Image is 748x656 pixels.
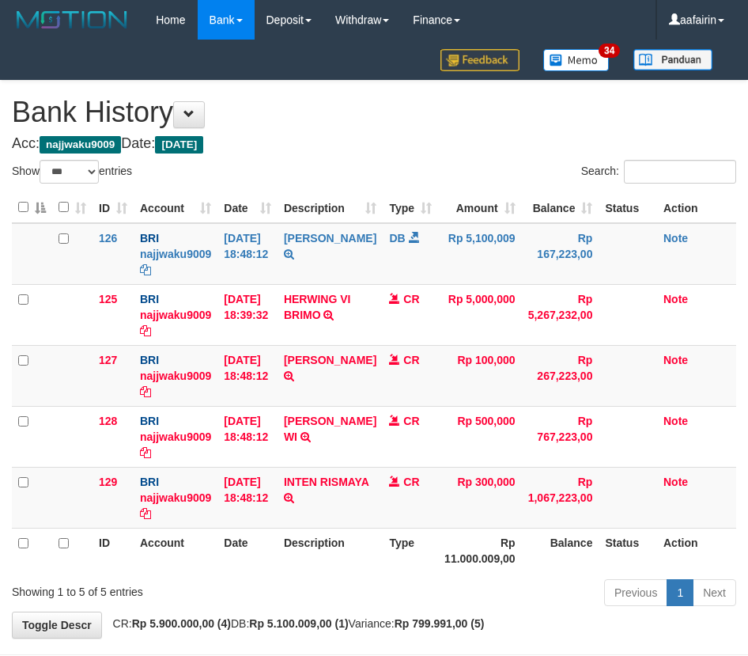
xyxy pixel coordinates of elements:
[140,309,211,321] a: najjwaku9009
[543,49,610,71] img: Button%20Memo.svg
[389,232,405,245] span: DB
[278,528,383,573] th: Description
[99,354,117,366] span: 127
[403,293,419,305] span: CR
[40,160,99,184] select: Showentries
[99,293,117,305] span: 125
[217,528,278,573] th: Date
[140,507,151,520] a: Copy najjwaku9009 to clipboard
[132,617,231,630] strong: Rp 5.900.000,00 (4)
[403,415,419,427] span: CR
[633,49,712,70] img: panduan.png
[438,467,522,528] td: Rp 300,000
[438,345,522,406] td: Rp 100,000
[438,406,522,467] td: Rp 500,000
[284,354,376,366] a: [PERSON_NAME]
[217,284,278,345] td: [DATE] 18:39:32
[383,192,438,223] th: Type: activate to sort column ascending
[140,385,151,398] a: Copy najjwaku9009 to clipboard
[140,415,159,427] span: BRI
[105,617,485,630] span: CR: DB: Variance:
[217,223,278,285] td: [DATE] 18:48:12
[284,415,376,443] a: [PERSON_NAME] WI
[134,192,217,223] th: Account: activate to sort column ascending
[278,192,383,223] th: Description: activate to sort column ascending
[12,160,132,184] label: Show entries
[140,491,211,504] a: najjwaku9009
[438,192,522,223] th: Amount: activate to sort column ascending
[438,528,522,573] th: Rp 11.000.009,00
[383,528,438,573] th: Type
[599,44,620,58] span: 34
[12,612,102,639] a: Toggle Descr
[140,430,211,443] a: najjwaku9009
[522,345,599,406] td: Rp 267,223,00
[140,264,151,276] a: Copy najjwaku9009 to clipboard
[604,579,667,606] a: Previous
[40,136,121,154] span: najjwaku9009
[657,192,736,223] th: Action
[522,406,599,467] td: Rp 767,223,00
[217,467,278,528] td: [DATE] 18:48:12
[657,528,736,573] th: Action
[663,293,688,305] a: Note
[599,528,657,573] th: Status
[284,232,376,245] a: [PERSON_NAME]
[140,232,159,245] span: BRI
[140,354,159,366] span: BRI
[395,617,485,630] strong: Rp 799.991,00 (5)
[99,476,117,488] span: 129
[522,192,599,223] th: Balance: activate to sort column ascending
[522,223,599,285] td: Rp 167,223,00
[667,579,693,606] a: 1
[624,160,736,184] input: Search:
[217,406,278,467] td: [DATE] 18:48:12
[522,528,599,573] th: Balance
[440,49,519,71] img: Feedback.jpg
[663,476,688,488] a: Note
[284,293,351,321] a: HERWING VI BRIMO
[693,579,736,606] a: Next
[155,136,203,154] span: [DATE]
[140,248,211,260] a: najjwaku9009
[581,160,736,184] label: Search:
[134,528,217,573] th: Account
[12,97,736,128] h1: Bank History
[599,192,657,223] th: Status
[140,446,151,459] a: Copy najjwaku9009 to clipboard
[249,617,348,630] strong: Rp 5.100.009,00 (1)
[12,192,52,223] th: : activate to sort column descending
[217,192,278,223] th: Date: activate to sort column ascending
[99,415,117,427] span: 128
[52,192,93,223] th: : activate to sort column ascending
[140,293,159,305] span: BRI
[99,232,117,245] span: 126
[12,136,736,152] h4: Acc: Date:
[438,284,522,345] td: Rp 5,000,000
[403,476,419,488] span: CR
[12,8,132,32] img: MOTION_logo.png
[438,223,522,285] td: Rp 5,100,009
[663,415,688,427] a: Note
[522,284,599,345] td: Rp 5,267,232,00
[403,354,419,366] span: CR
[140,476,159,488] span: BRI
[284,476,368,488] a: INTEN RISMAYA
[140,324,151,337] a: Copy najjwaku9009 to clipboard
[663,354,688,366] a: Note
[12,578,300,600] div: Showing 1 to 5 of 5 entries
[140,370,211,382] a: najjwaku9009
[93,528,134,573] th: ID
[93,192,134,223] th: ID: activate to sort column ascending
[522,467,599,528] td: Rp 1,067,223,00
[663,232,688,245] a: Note
[217,345,278,406] td: [DATE] 18:48:12
[531,40,621,80] a: 34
